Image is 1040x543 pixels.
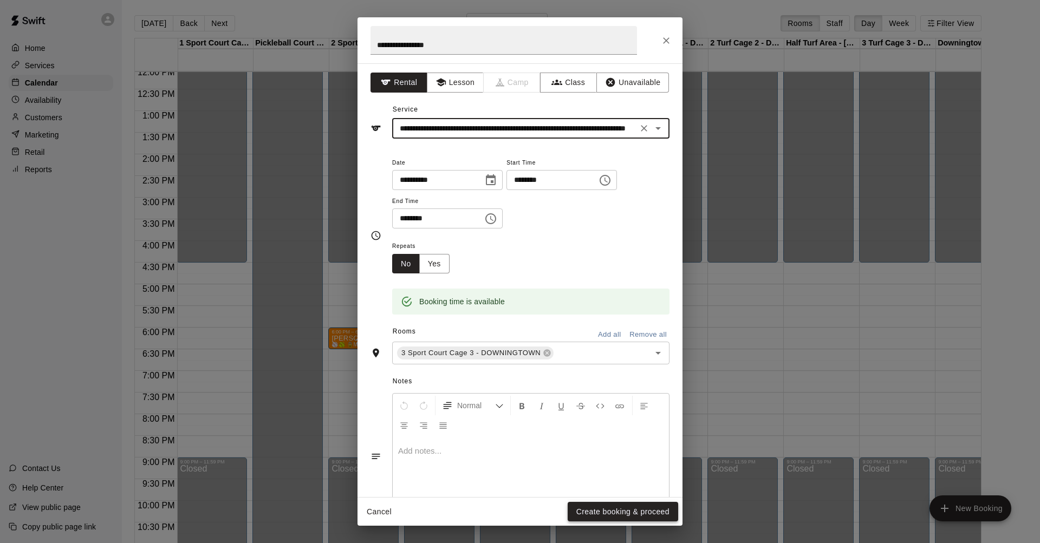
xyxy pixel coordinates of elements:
button: Unavailable [596,73,669,93]
button: Format Bold [513,396,531,415]
button: Open [651,345,666,361]
button: Yes [419,254,450,274]
button: Cancel [362,502,396,522]
svg: Timing [370,230,381,241]
span: Date [392,156,503,171]
button: Lesson [427,73,484,93]
button: Class [540,73,597,93]
button: Remove all [627,326,669,343]
button: Format Italics [532,396,551,415]
button: Create booking & proceed [568,502,678,522]
button: Justify Align [434,415,452,435]
button: Choose time, selected time is 8:00 PM [480,208,502,230]
button: Redo [414,396,433,415]
button: Add all [592,326,627,343]
div: Booking time is available [419,292,505,311]
span: Rooms [393,328,416,335]
span: Camps can only be created in the Services page [484,73,541,93]
span: Start Time [506,156,617,171]
button: Format Strikethrough [571,396,590,415]
span: End Time [392,194,503,209]
button: Choose date, selected date is Aug 28, 2025 [480,169,502,191]
button: Insert Code [591,396,609,415]
button: Insert Link [610,396,629,415]
span: 3 Sport Court Cage 3 - DOWNINGTOWN [397,348,545,358]
button: Choose time, selected time is 7:30 PM [594,169,616,191]
button: Format Underline [552,396,570,415]
svg: Service [370,123,381,134]
button: Clear [636,121,652,136]
span: Notes [393,373,669,390]
button: Formatting Options [438,396,508,415]
span: Repeats [392,239,458,254]
button: Undo [395,396,413,415]
div: 3 Sport Court Cage 3 - DOWNINGTOWN [397,346,554,359]
button: No [392,254,420,274]
span: Service [393,106,418,113]
button: Open [651,121,666,136]
button: Center Align [395,415,413,435]
div: outlined button group [392,254,450,274]
span: Normal [457,400,495,411]
button: Left Align [635,396,653,415]
svg: Notes [370,451,381,462]
button: Right Align [414,415,433,435]
svg: Rooms [370,348,381,358]
button: Rental [370,73,427,93]
button: Close [656,31,676,50]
